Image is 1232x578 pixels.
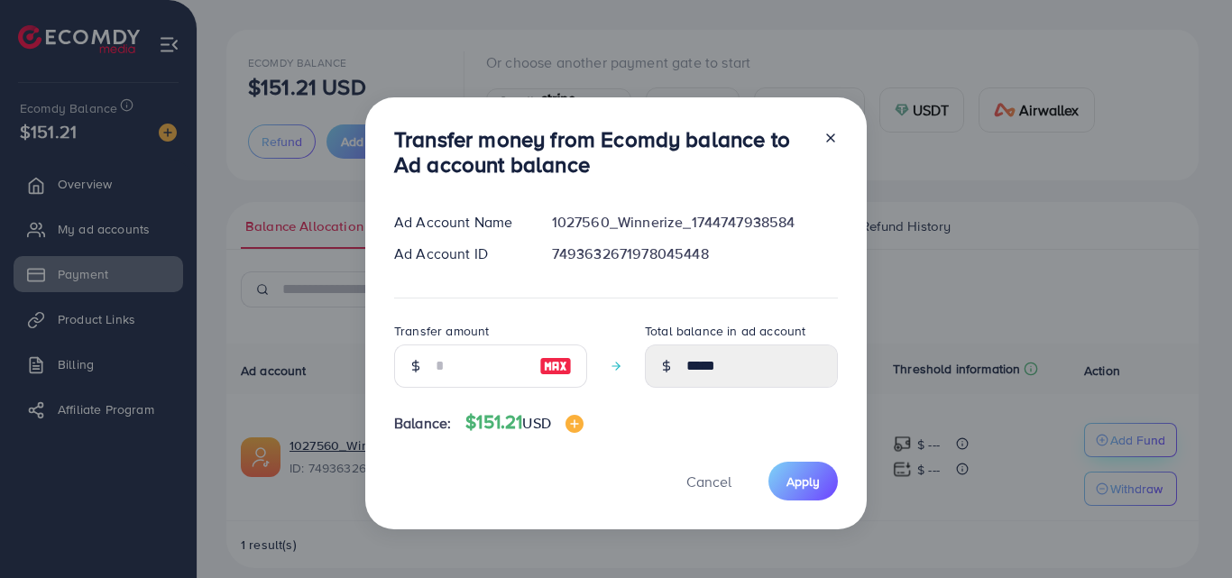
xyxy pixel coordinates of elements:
[538,243,852,264] div: 7493632671978045448
[1155,497,1218,564] iframe: Chat
[522,413,550,433] span: USD
[394,322,489,340] label: Transfer amount
[380,212,538,233] div: Ad Account Name
[538,212,852,233] div: 1027560_Winnerize_1744747938584
[786,472,820,491] span: Apply
[768,462,838,500] button: Apply
[686,472,731,491] span: Cancel
[664,462,754,500] button: Cancel
[539,355,572,377] img: image
[380,243,538,264] div: Ad Account ID
[565,415,584,433] img: image
[465,411,584,434] h4: $151.21
[394,413,451,434] span: Balance:
[394,126,809,179] h3: Transfer money from Ecomdy balance to Ad account balance
[645,322,805,340] label: Total balance in ad account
